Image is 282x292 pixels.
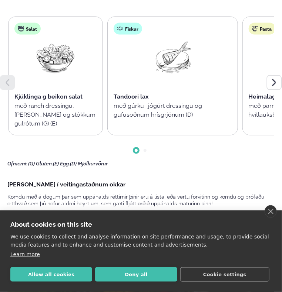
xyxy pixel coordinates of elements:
a: close [265,205,277,218]
span: Tandoori lax [114,93,149,100]
p: með gúrku- jógúrt dressingu og gufusoðnum hrísgrjónum (D) [114,102,231,120]
div: Pasta [249,23,276,35]
span: Komdu með á dögum þar sem uppáhalds réttirnir þínir eru á lista, eða vertu forvitinn og komdu og ... [7,194,264,207]
img: salad.svg [18,26,24,32]
span: (D) Mjólkurvörur [70,161,108,167]
img: pasta.svg [252,26,258,32]
span: (E) Egg, [53,161,70,167]
p: með ranch dressingu, [PERSON_NAME] og stökkum gulrótum (G) (E) [14,102,97,128]
div: Salat [14,23,41,35]
img: fish.svg [117,26,123,32]
span: Kjúklinga g beikon salat [14,93,83,100]
span: [PERSON_NAME] í veitingastaðnum okkar [7,181,125,188]
img: Salad.png [32,41,79,75]
span: Go to slide 1 [135,149,138,152]
button: Deny all [95,267,177,282]
span: Ofnæmi: [7,161,27,167]
span: (G) Glúten, [28,161,53,167]
p: We use cookies to collect and analyse information on site performance and usage, to provide socia... [10,233,272,249]
span: Go to slide 2 [144,149,147,152]
img: Fish.png [149,41,196,75]
strong: About cookies on this site [10,220,92,228]
button: Allow all cookies [10,267,92,282]
a: Learn more [10,251,40,257]
div: Fiskur [114,23,142,35]
button: Cookie settings [180,267,269,282]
